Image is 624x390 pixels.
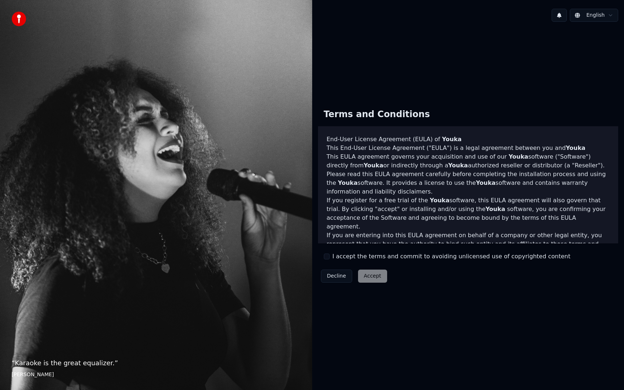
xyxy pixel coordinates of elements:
span: Youka [448,162,468,169]
p: If you register for a free trial of the software, this EULA agreement will also govern that trial... [327,196,610,231]
span: Youka [509,153,528,160]
p: “ Karaoke is the great equalizer. ” [12,358,301,368]
p: This End-User License Agreement ("EULA") is a legal agreement between you and [327,144,610,152]
p: Please read this EULA agreement carefully before completing the installation process and using th... [327,170,610,196]
h3: End-User License Agreement (EULA) of [327,135,610,144]
span: Youka [485,206,505,212]
span: Youka [476,179,496,186]
span: Youka [338,179,358,186]
div: Terms and Conditions [318,103,436,126]
img: youka [12,12,26,26]
span: Youka [442,136,462,143]
span: Youka [566,144,585,151]
label: I accept the terms and commit to avoiding unlicensed use of copyrighted content [333,252,571,261]
p: If you are entering into this EULA agreement on behalf of a company or other legal entity, you re... [327,231,610,275]
span: Youka [363,162,383,169]
button: Decline [321,270,352,283]
span: Youka [430,197,449,204]
footer: [PERSON_NAME] [12,371,301,378]
p: This EULA agreement governs your acquisition and use of our software ("Software") directly from o... [327,152,610,170]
